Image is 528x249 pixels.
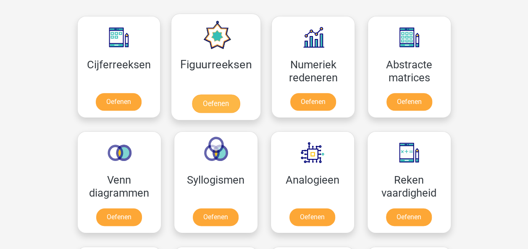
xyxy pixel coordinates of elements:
[386,208,432,226] a: Oefenen
[193,208,239,226] a: Oefenen
[192,94,240,113] a: Oefenen
[96,93,142,111] a: Oefenen
[289,208,335,226] a: Oefenen
[290,93,336,111] a: Oefenen
[96,208,142,226] a: Oefenen
[386,93,432,111] a: Oefenen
